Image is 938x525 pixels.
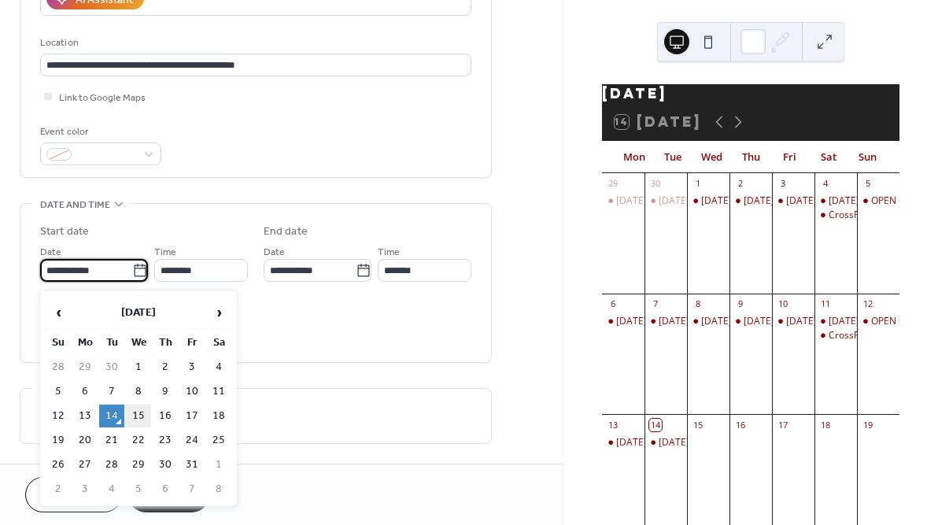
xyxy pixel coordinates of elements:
[772,194,814,208] div: Friday 3 Oct
[264,224,308,240] div: End date
[126,356,151,379] td: 1
[126,331,151,354] th: We
[734,419,746,431] div: 16
[206,429,231,452] td: 25
[46,453,71,476] td: 26
[179,380,205,403] td: 10
[99,356,124,379] td: 30
[786,315,817,328] div: [DATE]
[819,419,831,431] div: 18
[659,315,689,328] div: [DATE]
[206,380,231,403] td: 11
[814,209,857,222] div: CrossFit Kids 10:30 AM
[40,244,61,261] span: Date
[770,142,809,173] div: Fri
[687,194,729,208] div: Wednesday 1 Oct
[744,315,774,328] div: [DATE]
[692,298,703,310] div: 8
[862,419,873,431] div: 19
[153,453,178,476] td: 30
[734,298,746,310] div: 9
[46,478,71,501] td: 2
[692,178,703,190] div: 1
[744,194,774,208] div: [DATE]
[777,178,788,190] div: 3
[206,405,231,427] td: 18
[46,405,71,427] td: 12
[659,436,689,449] div: [DATE]
[46,297,70,328] span: ‹
[153,405,178,427] td: 16
[862,178,873,190] div: 5
[819,178,831,190] div: 4
[607,178,619,190] div: 29
[46,331,71,354] th: Su
[649,298,661,310] div: 7
[72,478,98,501] td: 3
[616,315,647,328] div: [DATE]
[40,197,110,213] span: Date and time
[644,315,687,328] div: Tuesday 7 Oct
[126,453,151,476] td: 29
[126,380,151,403] td: 8
[616,436,647,449] div: [DATE]
[264,244,285,261] span: Date
[819,298,831,310] div: 11
[607,419,619,431] div: 13
[99,429,124,452] td: 21
[153,356,178,379] td: 2
[814,194,857,208] div: Saturday 4 Oct
[99,478,124,501] td: 4
[777,298,788,310] div: 10
[46,429,71,452] td: 19
[829,329,929,342] div: CrossFit Kids 10:30 AM
[701,194,732,208] div: [DATE]
[153,331,178,354] th: Th
[72,453,98,476] td: 27
[206,331,231,354] th: Sa
[179,478,205,501] td: 7
[59,90,146,106] span: Link to Google Maps
[179,453,205,476] td: 31
[654,142,692,173] div: Tue
[809,142,848,173] div: Sat
[729,315,772,328] div: Thursday 9 Oct
[615,142,653,173] div: Mon
[786,194,817,208] div: [DATE]
[602,436,644,449] div: Monday 13 Oct
[179,429,205,452] td: 24
[153,380,178,403] td: 9
[179,331,205,354] th: Fr
[814,315,857,328] div: Saturday 11 Oct
[687,315,729,328] div: Wednesday 8 Oct
[99,380,124,403] td: 7
[814,329,857,342] div: CrossFit Kids 10:30 AM
[862,298,873,310] div: 12
[206,453,231,476] td: 1
[72,380,98,403] td: 6
[731,142,770,173] div: Thu
[99,405,124,427] td: 14
[179,405,205,427] td: 17
[829,315,859,328] div: [DATE]
[777,419,788,431] div: 17
[153,478,178,501] td: 6
[154,244,176,261] span: Time
[206,356,231,379] td: 4
[72,331,98,354] th: Mo
[734,178,746,190] div: 2
[99,331,124,354] th: Tu
[602,194,644,208] div: Monday 29 Sept
[25,477,122,512] a: Cancel
[649,178,661,190] div: 30
[772,315,814,328] div: Friday 10 Oct
[378,244,400,261] span: Time
[126,429,151,452] td: 22
[857,315,899,328] div: OPEN GYM 9 AM
[692,142,731,173] div: Wed
[72,429,98,452] td: 20
[179,356,205,379] td: 3
[153,429,178,452] td: 23
[848,142,887,173] div: Sun
[206,478,231,501] td: 8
